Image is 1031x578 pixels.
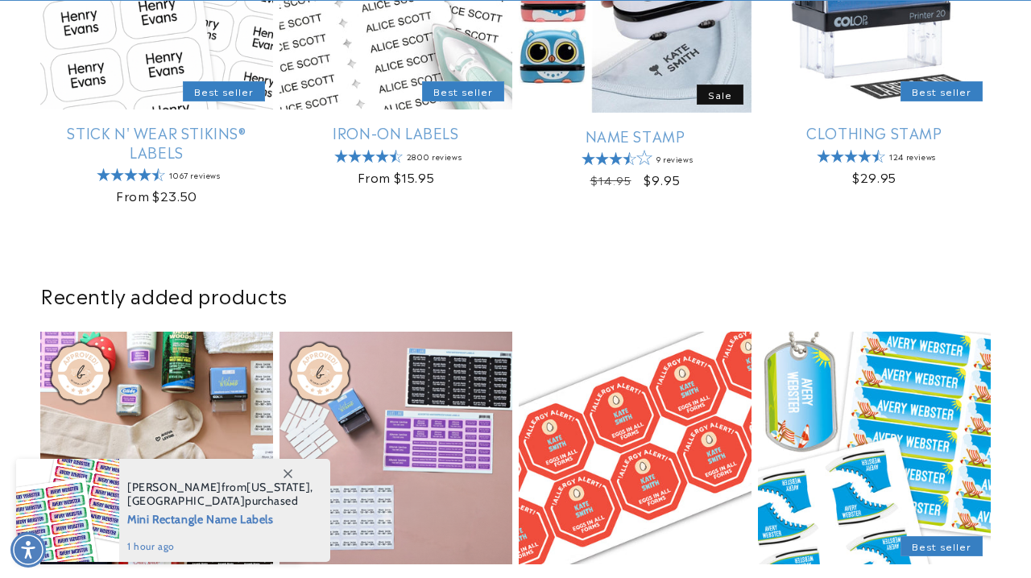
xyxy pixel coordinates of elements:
span: [GEOGRAPHIC_DATA] [127,493,245,508]
a: Name Stamp [519,126,752,145]
div: Accessibility Menu [10,532,46,568]
span: [US_STATE] [246,480,310,494]
a: Iron-On Labels [279,123,512,142]
a: Stick N' Wear Stikins® Labels [40,123,273,161]
span: [PERSON_NAME] [127,480,222,494]
span: from , purchased [127,481,313,508]
a: Clothing Stamp [758,123,991,142]
h2: Recently added products [40,283,991,308]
